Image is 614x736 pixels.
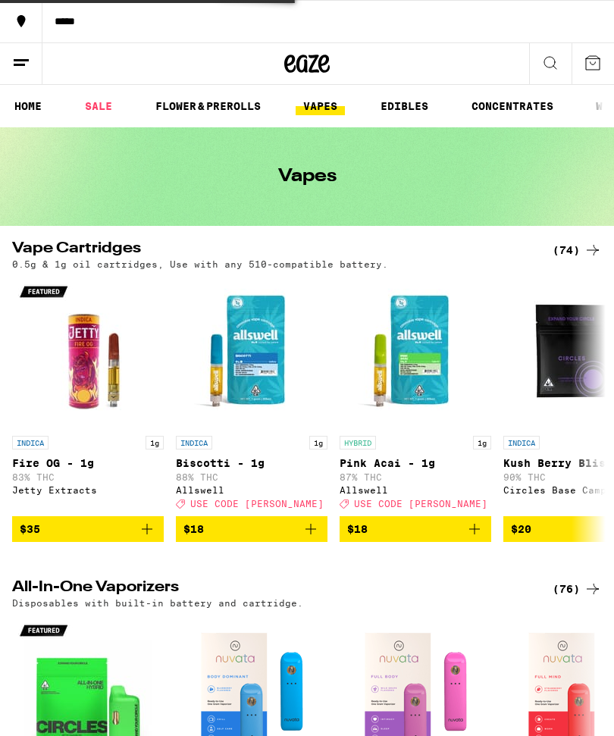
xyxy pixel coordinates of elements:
[464,97,561,115] a: CONCENTRATES
[340,436,376,449] p: HYBRID
[176,516,327,542] button: Add to bag
[146,436,164,449] p: 1g
[176,277,327,428] img: Allswell - Biscotti - 1g
[190,499,324,509] span: USE CODE [PERSON_NAME]
[12,516,164,542] button: Add to bag
[473,436,491,449] p: 1g
[511,523,531,535] span: $20
[340,472,491,482] p: 87% THC
[347,523,368,535] span: $18
[12,241,528,259] h2: Vape Cartridges
[12,457,164,469] p: Fire OG - 1g
[12,485,164,495] div: Jetty Extracts
[20,523,40,535] span: $35
[176,472,327,482] p: 88% THC
[12,580,528,598] h2: All-In-One Vaporizers
[148,97,268,115] a: FLOWER & PREROLLS
[12,277,164,516] a: Open page for Fire OG - 1g from Jetty Extracts
[9,11,109,23] span: Hi. Need any help?
[12,259,388,269] p: 0.5g & 1g oil cartridges, Use with any 510-compatible battery.
[176,436,212,449] p: INDICA
[176,485,327,495] div: Allswell
[340,277,491,428] img: Allswell - Pink Acai - 1g
[340,457,491,469] p: Pink Acai - 1g
[340,485,491,495] div: Allswell
[12,277,164,428] img: Jetty Extracts - Fire OG - 1g
[553,241,602,259] a: (74)
[176,457,327,469] p: Biscotti - 1g
[354,499,487,509] span: USE CODE [PERSON_NAME]
[7,97,49,115] a: HOME
[12,436,49,449] p: INDICA
[296,97,345,115] a: VAPES
[503,436,540,449] p: INDICA
[176,277,327,516] a: Open page for Biscotti - 1g from Allswell
[12,472,164,482] p: 83% THC
[77,97,120,115] a: SALE
[340,277,491,516] a: Open page for Pink Acai - 1g from Allswell
[340,516,491,542] button: Add to bag
[12,598,303,608] p: Disposables with built-in battery and cartridge.
[309,436,327,449] p: 1g
[553,580,602,598] a: (76)
[183,523,204,535] span: $18
[373,97,436,115] a: EDIBLES
[278,168,337,186] h1: Vapes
